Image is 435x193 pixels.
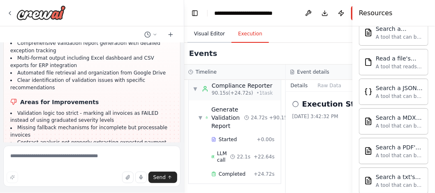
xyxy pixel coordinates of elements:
[189,7,201,19] button: Hide left sidebar
[217,150,230,163] span: LLM call
[359,8,393,18] h4: Resources
[364,117,373,126] img: Mdxsearchtool
[7,172,18,183] button: Improve this prompt
[10,77,174,91] li: Clear identification of validation issues with specific recommendations
[376,93,423,100] div: A tool that can be used to semantic search a query from a JSON's content.
[16,5,66,20] img: Logo
[302,98,377,110] h2: Execution Started
[376,54,423,63] div: Read a file's content
[212,90,253,96] span: 90.15s (+24.72s)
[199,114,202,121] span: ▼
[219,171,245,177] span: Completed
[257,90,273,96] span: • 1 task
[148,172,177,183] button: Send
[212,81,273,90] div: Compliance Reporter
[135,172,147,183] button: Click to speak your automation idea
[376,84,423,92] div: Search a JSON's content
[231,26,269,43] button: Execution
[364,88,373,96] img: Jsonsearchtool
[10,69,174,77] li: Automated file retrieval and organization from Google Drive
[214,9,288,17] nav: breadcrumb
[10,98,174,106] h1: Areas for Improvements
[193,86,198,92] span: ▼
[189,48,217,59] h2: Events
[254,153,275,160] span: + 22.64s
[376,25,423,33] div: Search a DOCX's content
[10,139,174,154] li: Contract analysis not properly extracting expected payment amounts (showing $0.00)
[141,30,161,40] button: Switch to previous chat
[376,173,423,181] div: Search a txt's content
[269,114,290,121] span: + 90.15s
[376,182,423,188] div: A tool that can be used to semantic search a query from a txt's content.
[376,123,423,129] div: A tool that can be used to semantic search a query from a MDX's content.
[254,171,275,177] span: + 24.72s
[376,114,423,122] div: Search a MDX's content
[292,113,381,120] div: [DATE] 3:42:32 PM
[286,80,313,91] button: Details
[364,147,373,155] img: Pdfsearchtool
[257,136,275,143] span: + 0.00s
[364,58,373,66] img: Filereadtool
[364,177,373,185] img: Txtsearchtool
[211,105,244,130] span: Generate Validation Report
[164,30,177,40] button: Start a new chat
[196,69,217,75] h3: Timeline
[122,172,134,183] button: Upload files
[10,40,174,54] li: Comprehensive validation report generation with detailed exception tracking
[187,26,231,43] button: Visual Editor
[251,114,268,121] span: 24.72s
[376,143,423,151] div: Search a PDF's content
[153,174,166,181] span: Send
[376,63,423,70] div: A tool that reads the content of a file. To use this tool, provide a 'file_path' parameter with t...
[313,80,347,91] button: Raw Data
[237,153,250,160] span: 22.1s
[10,124,174,139] li: Missing fallback mechanisms for incomplete but processable invoices
[376,152,423,159] div: A tool that can be used to semantic search a query from a PDF's content.
[10,109,174,124] li: Validation logic too strict - marking all invoices as FAILED instead of using graduated severity ...
[376,34,423,40] div: A tool that can be used to semantic search a query from a DOCX's content.
[364,28,373,37] img: Docxsearchtool
[219,136,237,143] span: Started
[10,54,174,69] li: Multi-format output including Excel dashboard and CSV exports for ERP integration
[297,69,329,75] h3: Event details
